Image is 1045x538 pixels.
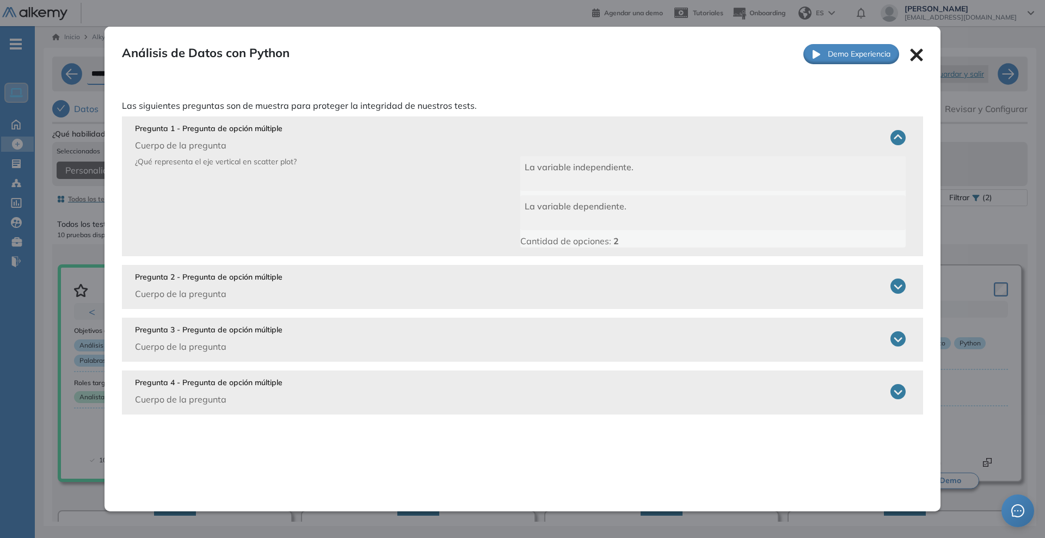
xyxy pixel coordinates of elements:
[520,234,906,248] p: Cantidad de opciones:
[135,287,282,300] p: Cuerpo de la pregunta
[135,139,282,152] p: Cuerpo de la pregunta
[135,393,282,406] p: Cuerpo de la pregunta
[613,236,619,246] span: 2
[135,271,282,283] p: Pregunta 2 - Pregunta de opción múltiple
[122,44,290,64] span: Análisis de Datos con Python
[1011,504,1024,517] span: message
[135,123,282,134] p: Pregunta 1 - Pregunta de opción múltiple
[525,162,634,172] span: La variable independiente.
[828,48,890,60] span: Demo Experiencia
[135,340,282,353] p: Cuerpo de la pregunta
[135,324,282,336] p: Pregunta 3 - Pregunta de opción múltiple
[135,377,282,388] p: Pregunta 4 - Pregunta de opción múltiple
[525,201,626,212] span: La variable dependiente.
[135,157,297,166] span: ¿Qué representa el eje vertical en scatter plot?
[122,99,923,112] p: Las siguientes preguntas son de muestra para proteger la integridad de nuestros tests.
